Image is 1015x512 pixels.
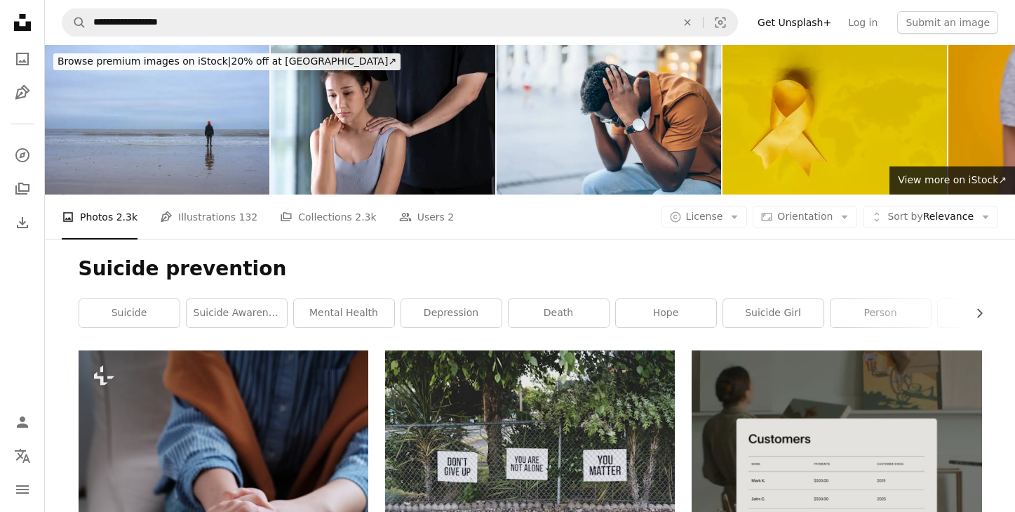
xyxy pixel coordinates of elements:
button: Sort byRelevance [863,206,998,228]
img: Yellow Awareness Ribbon [722,45,947,195]
a: Illustrations [8,79,36,107]
span: Orientation [777,211,833,222]
button: Clear [672,9,703,36]
span: Relevance [887,210,974,224]
button: Language [8,442,36,470]
button: Search Unsplash [62,9,86,36]
button: Menu [8,475,36,504]
a: suicide girl [723,299,824,327]
a: Browse premium images on iStock|20% off at [GEOGRAPHIC_DATA]↗ [45,45,409,79]
a: View more on iStock↗ [889,166,1015,195]
button: scroll list to the right [967,299,982,327]
a: Get Unsplash+ [749,11,840,34]
span: 2.3k [355,209,376,225]
button: Visual search [704,9,737,36]
button: Orientation [753,206,857,228]
a: suicide awareness [187,299,287,327]
a: hope [616,299,716,327]
a: Explore [8,141,36,169]
a: Download History [8,209,36,237]
a: Illustrations 132 [160,195,257,239]
span: 20% off at [GEOGRAPHIC_DATA] ↗ [58,55,396,67]
span: 2 [448,209,454,225]
button: License [661,206,748,228]
a: death [509,299,609,327]
a: Log in [840,11,886,34]
img: Lone man stands on beach looking out to sea in North Norfolk [45,45,269,195]
a: suicide [79,299,180,327]
a: mental health [294,299,394,327]
a: depression [401,299,502,327]
a: Users 2 [399,195,455,239]
span: 132 [239,209,258,225]
button: Submit an image [897,11,998,34]
a: don't give up. You are not alone, you matter signage on metal fence [385,440,675,453]
a: person [831,299,931,327]
a: Collections [8,175,36,203]
form: Find visuals sitewide [62,8,738,37]
a: Log in / Sign up [8,408,36,436]
h1: Suicide prevention [79,256,982,282]
span: View more on iStock ↗ [898,174,1007,185]
a: Photos [8,45,36,73]
span: License [686,211,723,222]
img: Husband trying to comfort his wife at home. [271,45,495,195]
img: Depressed young man outdoor in the city. [497,45,721,195]
span: Sort by [887,211,922,222]
a: Collections 2.3k [280,195,376,239]
span: Browse premium images on iStock | [58,55,231,67]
